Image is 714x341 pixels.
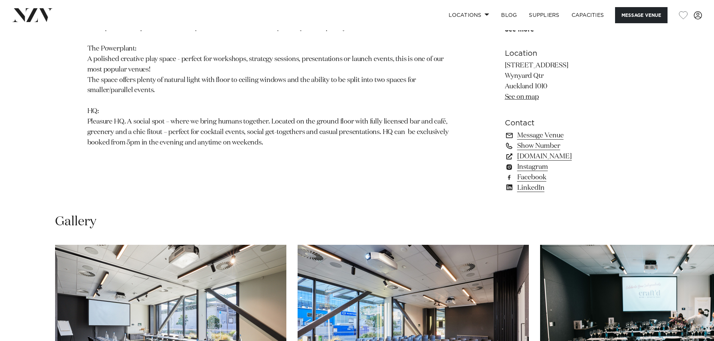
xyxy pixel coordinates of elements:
[615,7,668,23] button: Message Venue
[523,7,565,23] a: SUPPLIERS
[87,2,452,148] p: The Generator: A fine spot for discussion sessions and board meetings, sound proof with high end ...
[55,213,96,230] h2: Gallery
[505,141,627,151] a: Show Number
[505,61,627,103] p: [STREET_ADDRESS] Wynyard Qtr Auckland 1010
[443,7,495,23] a: Locations
[505,183,627,193] a: LinkedIn
[505,130,627,141] a: Message Venue
[505,94,539,100] a: See on map
[505,172,627,183] a: Facebook
[505,118,627,129] h6: Contact
[566,7,610,23] a: Capacities
[495,7,523,23] a: BLOG
[505,151,627,162] a: [DOMAIN_NAME]
[505,48,627,59] h6: Location
[505,162,627,172] a: Instagram
[12,8,53,22] img: nzv-logo.png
